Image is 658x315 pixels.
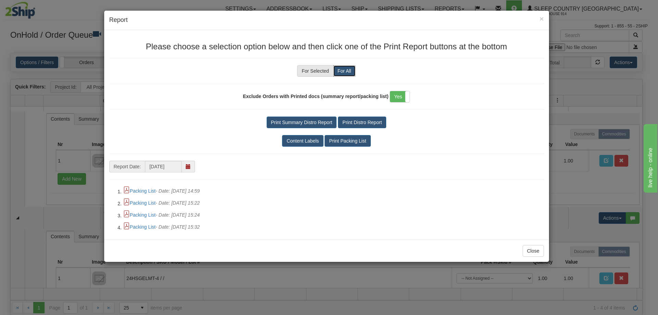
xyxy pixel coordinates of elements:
label: For All [333,65,356,77]
span: Report Date: [109,161,145,172]
button: Close [523,245,544,257]
button: Print Distro Report [338,117,386,128]
a: Packing List [130,211,156,218]
a: Packing List [130,187,156,194]
button: Print Packing List [325,135,370,147]
cite: - Date: [DATE] 15:22 [156,199,200,206]
span: × [539,15,544,23]
a: Packing List [130,223,156,230]
div: live help - online [5,4,63,12]
h3: Please choose a selection option below and then click one of the Print Report buttons at the bottom [109,42,544,51]
label: For Selected [297,65,333,77]
button: Content Labels [282,135,323,147]
cite: - Date: [DATE] 15:24 [156,211,200,218]
button: Print Summary Distro Report [267,117,337,128]
h4: Report [109,16,544,25]
a: Packing List [130,199,156,206]
label: Yes [390,91,410,102]
cite: - Date: [DATE] 14:59 [156,187,200,194]
button: Close [539,15,544,22]
cite: - Date: [DATE] 15:32 [156,223,200,230]
label: Exclude Orders with Printed docs (summary report/packing list) [243,93,389,100]
iframe: chat widget [642,122,657,192]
